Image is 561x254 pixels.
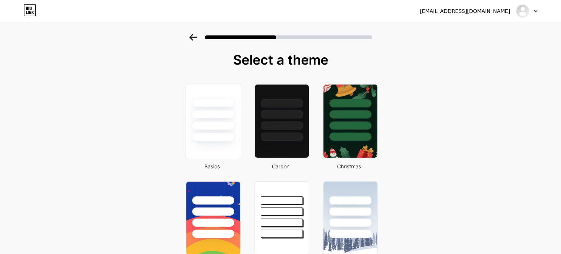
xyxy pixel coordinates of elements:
div: Basics [184,162,240,170]
div: [EMAIL_ADDRESS][DOMAIN_NAME] [420,7,510,15]
div: Christmas [321,162,378,170]
div: Select a theme [183,52,378,67]
div: Carbon [252,162,309,170]
img: josilanebrito [516,4,530,18]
